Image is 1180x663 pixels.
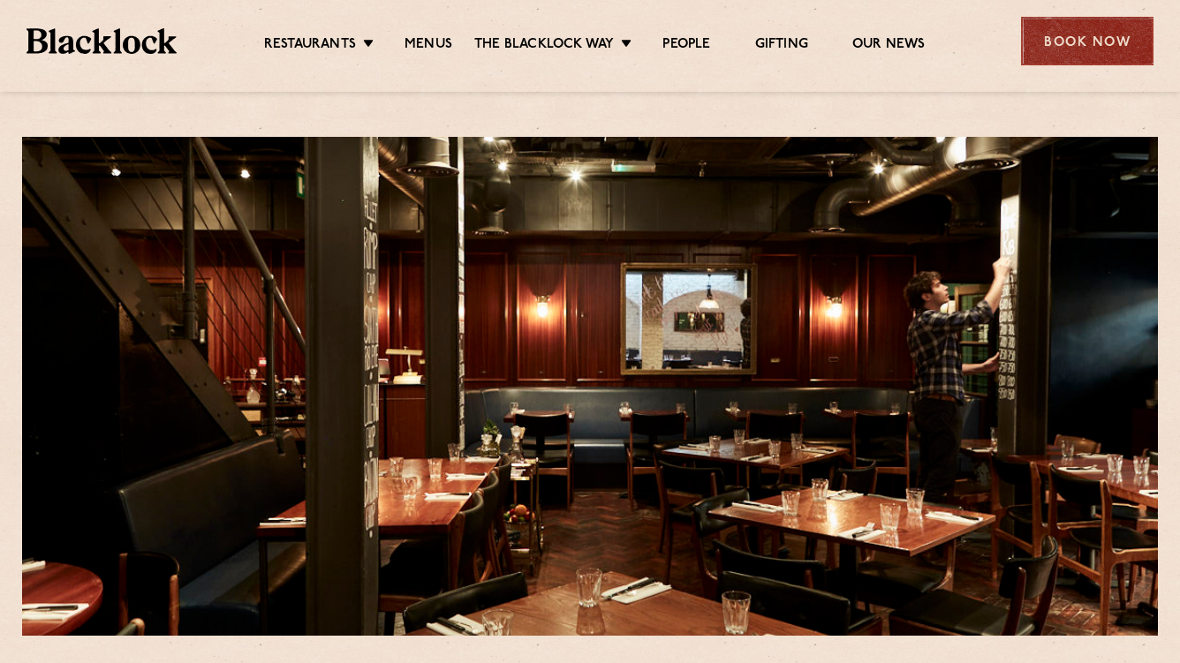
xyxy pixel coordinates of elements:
[264,36,356,56] a: Restaurants
[474,36,614,56] a: The Blacklock Way
[1021,17,1154,65] div: Book Now
[755,36,808,56] a: Gifting
[662,36,710,56] a: People
[26,28,177,54] img: BL_Textured_Logo-footer-cropped.svg
[405,36,452,56] a: Menus
[852,36,926,56] a: Our News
